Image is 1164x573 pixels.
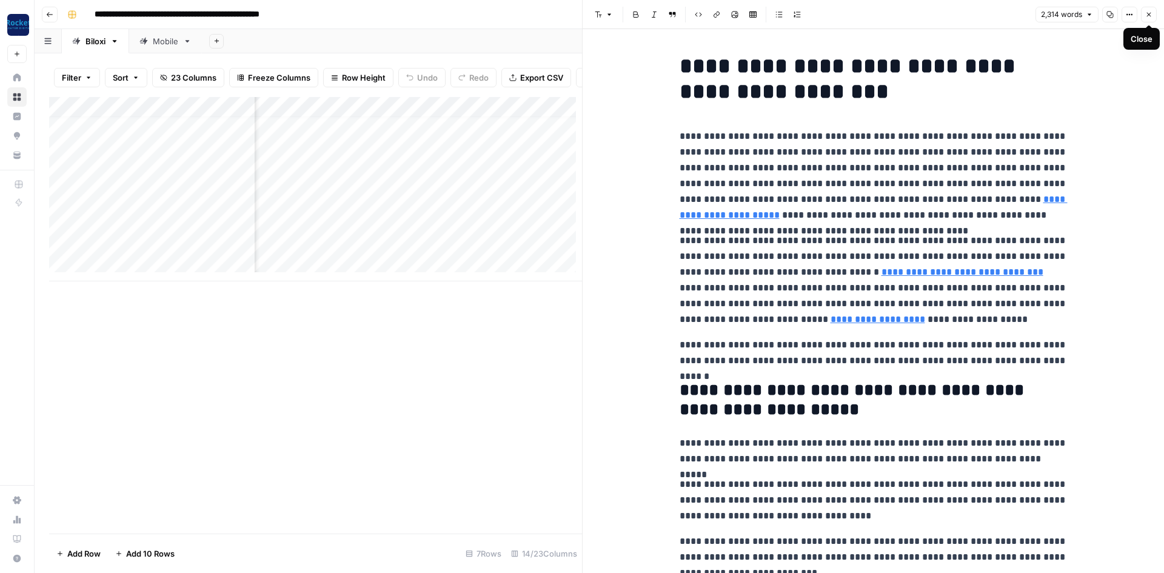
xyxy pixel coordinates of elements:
[153,35,178,47] div: Mobile
[1041,9,1082,20] span: 2,314 words
[1035,7,1099,22] button: 2,314 words
[152,68,224,87] button: 23 Columns
[520,72,563,84] span: Export CSV
[49,544,108,563] button: Add Row
[469,72,489,84] span: Redo
[398,68,446,87] button: Undo
[7,14,29,36] img: Rocket Pilots Logo
[7,529,27,549] a: Learning Hub
[171,72,216,84] span: 23 Columns
[7,87,27,107] a: Browse
[129,29,202,53] a: Mobile
[62,29,129,53] a: Biloxi
[67,548,101,560] span: Add Row
[126,548,175,560] span: Add 10 Rows
[248,72,310,84] span: Freeze Columns
[417,72,438,84] span: Undo
[7,146,27,165] a: Your Data
[229,68,318,87] button: Freeze Columns
[323,68,393,87] button: Row Height
[501,68,571,87] button: Export CSV
[54,68,100,87] button: Filter
[450,68,497,87] button: Redo
[7,491,27,510] a: Settings
[108,544,182,563] button: Add 10 Rows
[62,72,81,84] span: Filter
[85,35,105,47] div: Biloxi
[105,68,147,87] button: Sort
[7,126,27,146] a: Opportunities
[7,68,27,87] a: Home
[7,510,27,529] a: Usage
[113,72,129,84] span: Sort
[461,544,506,563] div: 7 Rows
[7,10,27,40] button: Workspace: Rocket Pilots
[7,107,27,126] a: Insights
[506,544,582,563] div: 14/23 Columns
[342,72,386,84] span: Row Height
[7,549,27,568] button: Help + Support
